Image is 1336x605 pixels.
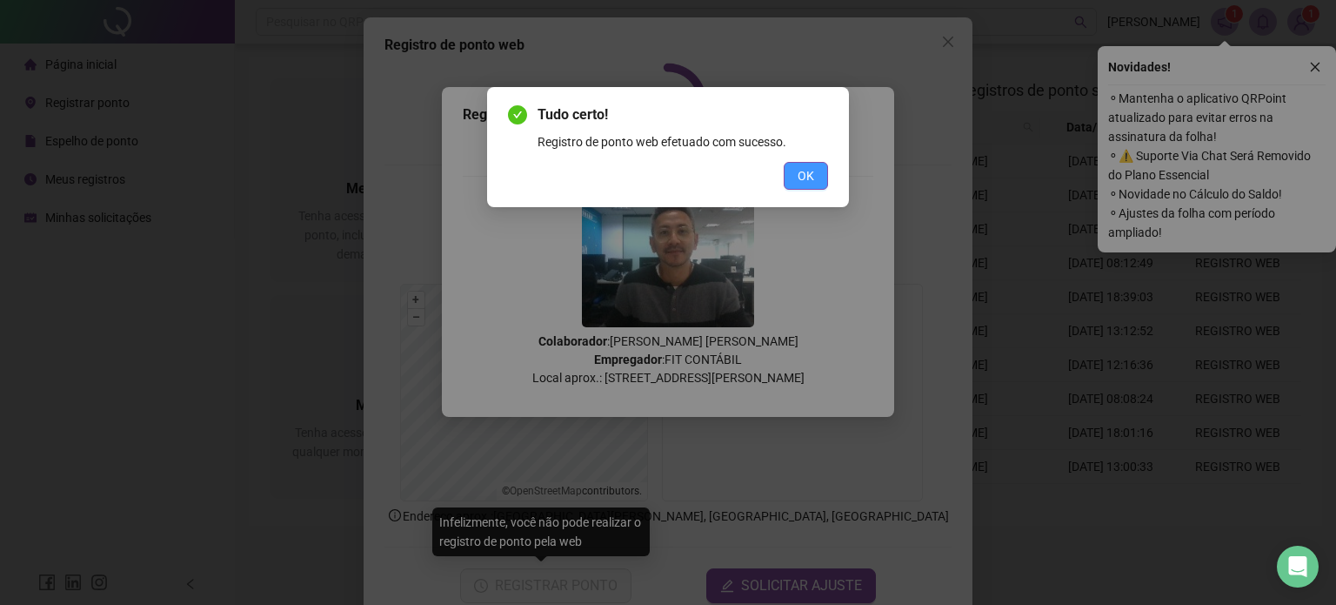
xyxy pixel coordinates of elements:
span: OK [798,166,814,185]
span: Tudo certo! [538,104,828,125]
span: check-circle [508,105,527,124]
button: OK [784,162,828,190]
div: Open Intercom Messenger [1277,546,1319,588]
div: Registro de ponto web efetuado com sucesso. [538,132,828,151]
